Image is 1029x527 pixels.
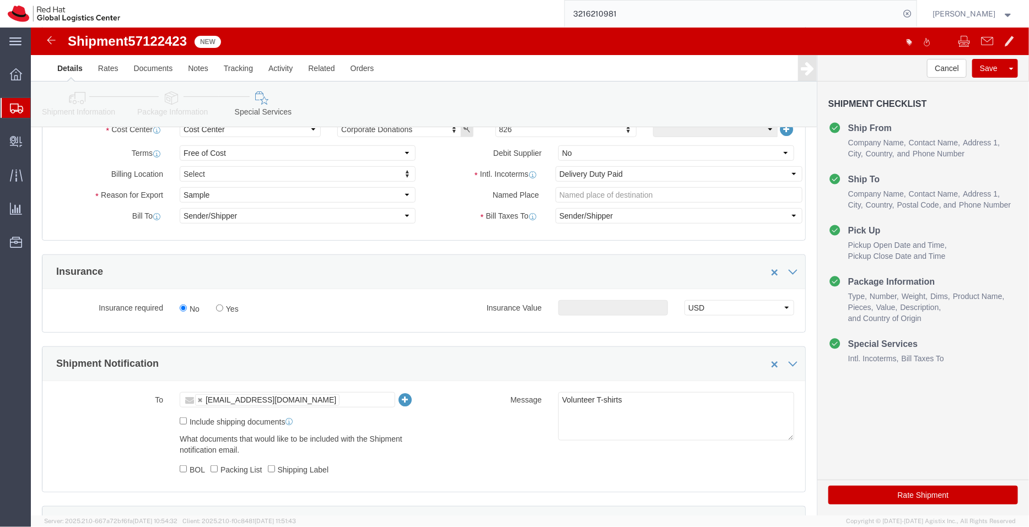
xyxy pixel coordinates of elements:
input: Search for shipment number, reference number [565,1,900,27]
button: [PERSON_NAME] [933,7,1014,20]
img: logo [8,6,120,22]
span: Pallav Sen Gupta [933,8,996,20]
span: Server: 2025.21.0-667a72bf6fa [44,518,177,524]
span: Client: 2025.21.0-f0c8481 [182,518,296,524]
iframe: FS Legacy Container [31,28,1029,515]
span: [DATE] 11:51:43 [255,518,296,524]
span: [DATE] 10:54:32 [133,518,177,524]
span: Copyright © [DATE]-[DATE] Agistix Inc., All Rights Reserved [846,517,1016,526]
